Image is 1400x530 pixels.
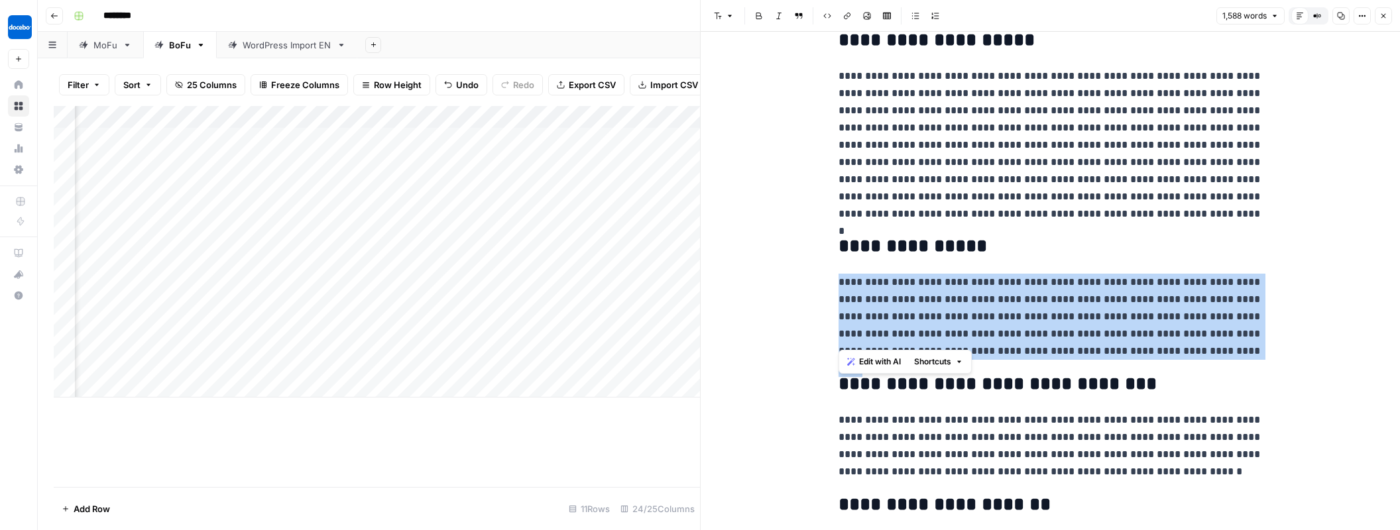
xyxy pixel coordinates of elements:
button: Import CSV [630,74,707,95]
img: Docebo Logo [8,15,32,39]
a: Your Data [8,117,29,138]
span: Undo [456,78,479,91]
button: 25 Columns [166,74,245,95]
button: Sort [115,74,161,95]
button: Edit with AI [842,353,906,370]
a: Usage [8,138,29,159]
div: 24/25 Columns [615,498,700,519]
span: Freeze Columns [271,78,339,91]
span: Shortcuts [914,356,951,368]
button: Freeze Columns [251,74,348,95]
button: What's new? [8,264,29,285]
span: Edit with AI [859,356,901,368]
button: Row Height [353,74,430,95]
button: Export CSV [548,74,624,95]
div: 11 Rows [563,498,615,519]
span: Filter [68,78,89,91]
span: Export CSV [569,78,616,91]
div: What's new? [9,264,29,284]
a: MoFu [68,32,143,58]
a: AirOps Academy [8,242,29,264]
a: WordPress Import EN [217,32,357,58]
button: Filter [59,74,109,95]
span: Add Row [74,502,110,515]
button: Undo [436,74,487,95]
span: Sort [123,78,141,91]
a: Home [8,74,29,95]
a: BoFu [143,32,217,58]
a: Browse [8,95,29,117]
button: Workspace: Docebo [8,11,29,44]
div: MoFu [93,38,117,52]
span: 25 Columns [187,78,237,91]
span: Row Height [374,78,422,91]
a: Settings [8,159,29,180]
div: WordPress Import EN [243,38,331,52]
button: Shortcuts [909,353,968,370]
div: BoFu [169,38,191,52]
span: 1,588 words [1222,10,1267,22]
button: Help + Support [8,285,29,306]
span: Import CSV [650,78,698,91]
button: 1,588 words [1216,7,1285,25]
button: Redo [493,74,543,95]
button: Add Row [54,498,118,519]
span: Redo [513,78,534,91]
